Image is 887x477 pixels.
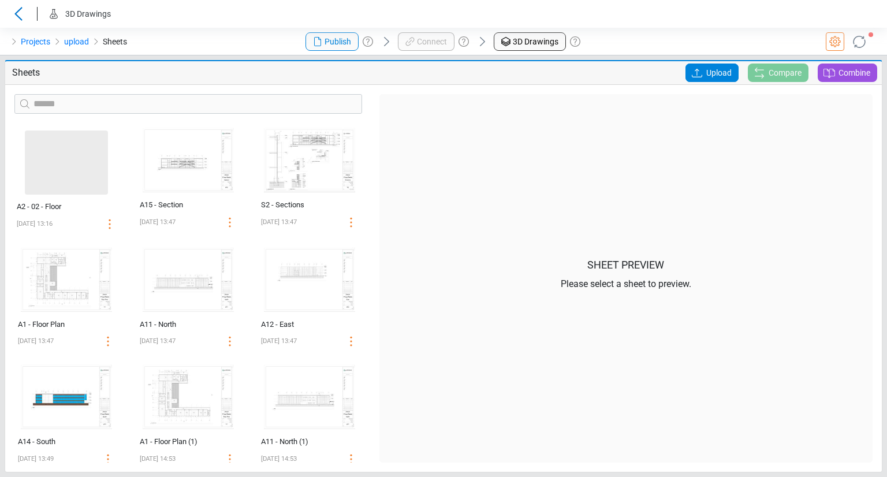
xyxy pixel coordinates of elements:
div: A1 - Floor Plan [18,319,91,330]
div: A2 - 02 - Floor [17,201,91,213]
img: Sheet [259,360,360,434]
div: Sheet Preview [561,257,691,277]
p: 08/21/2025 14:53 [140,452,176,466]
span: Combine [838,66,870,80]
img: Sheet [259,123,360,197]
a: Combine [818,64,877,82]
span: 3D Drawings [513,36,558,48]
div: S2 - Sections [261,199,334,211]
img: Sheet [16,243,117,316]
p: 08/21/2025 13:47 [18,334,54,348]
img: Sheet [138,360,238,434]
span: ‌ [25,131,108,195]
img: Sheet [138,243,238,316]
p: 08/21/2025 13:47 [140,334,176,348]
div: A14 - South [18,436,91,448]
p: 08/21/2025 14:53 [261,452,297,466]
p: Please select a sheet to preview. [561,277,691,291]
div: A11 - North (1) [261,436,334,448]
div: A15 - Section [140,199,213,211]
p: 08/21/2025 13:47 [140,215,176,229]
img: Sheet [138,123,238,197]
span: Sheets [103,35,127,49]
p: 08/21/2025 13:47 [261,215,297,229]
p: 08/21/2025 13:49 [18,452,54,466]
div: A11 - North [140,319,213,330]
p: 08/21/2025 13:47 [261,334,297,348]
div: A12 - East [261,319,334,330]
a: upload [64,35,89,49]
img: Sheet [259,243,360,316]
a: 3D Drawings [494,32,566,51]
img: sheet [14,123,119,199]
a: Projects [21,35,50,49]
span: Upload [706,64,732,82]
img: Sheet [16,360,117,434]
p: Sheets [12,66,293,80]
div: A1 - Floor Plan (1) [140,436,213,448]
span: 3D Drawings [65,9,111,18]
p: 11/12/2024 13:16 [17,217,53,231]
